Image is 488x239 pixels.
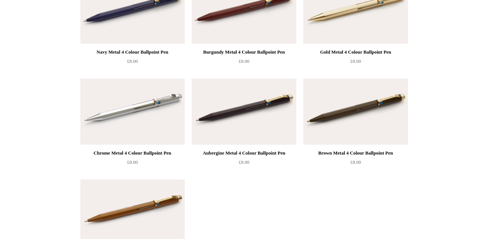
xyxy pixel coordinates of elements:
div: Navy Metal 4 Colour Ballpoint Pen [82,48,183,57]
img: Brown Metal 4 Colour Ballpoint Pen [303,79,408,145]
a: Brown Metal 4 Colour Ballpoint Pen Brown Metal 4 Colour Ballpoint Pen [303,79,408,145]
img: Chrome Metal 4 Colour Ballpoint Pen [80,79,185,145]
a: Brown Metal 4 Colour Ballpoint Pen £8.00 [303,149,408,179]
a: Aubergine Metal 4 Colour Ballpoint Pen Aubergine Metal 4 Colour Ballpoint Pen [192,79,296,145]
span: £8.00 [350,58,361,64]
span: £8.00 [127,58,138,64]
a: Aubergine Metal 4 Colour Ballpoint Pen £8.00 [192,149,296,179]
div: Aubergine Metal 4 Colour Ballpoint Pen [194,149,294,157]
span: £8.00 [239,159,249,165]
span: £8.00 [350,159,361,165]
a: Chrome Metal 4 Colour Ballpoint Pen Chrome Metal 4 Colour Ballpoint Pen [80,79,185,145]
div: Brown Metal 4 Colour Ballpoint Pen [305,149,406,157]
span: £8.00 [127,159,138,165]
div: Gold Metal 4 Colour Ballpoint Pen [305,48,406,57]
span: £8.00 [239,58,249,64]
a: Navy Metal 4 Colour Ballpoint Pen £8.00 [80,48,185,78]
div: Chrome Metal 4 Colour Ballpoint Pen [82,149,183,157]
a: Gold Metal 4 Colour Ballpoint Pen £8.00 [303,48,408,78]
img: Aubergine Metal 4 Colour Ballpoint Pen [192,79,296,145]
a: Chrome Metal 4 Colour Ballpoint Pen £8.00 [80,149,185,179]
div: Burgundy Metal 4 Colour Ballpoint Pen [194,48,294,57]
a: Burgundy Metal 4 Colour Ballpoint Pen £8.00 [192,48,296,78]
